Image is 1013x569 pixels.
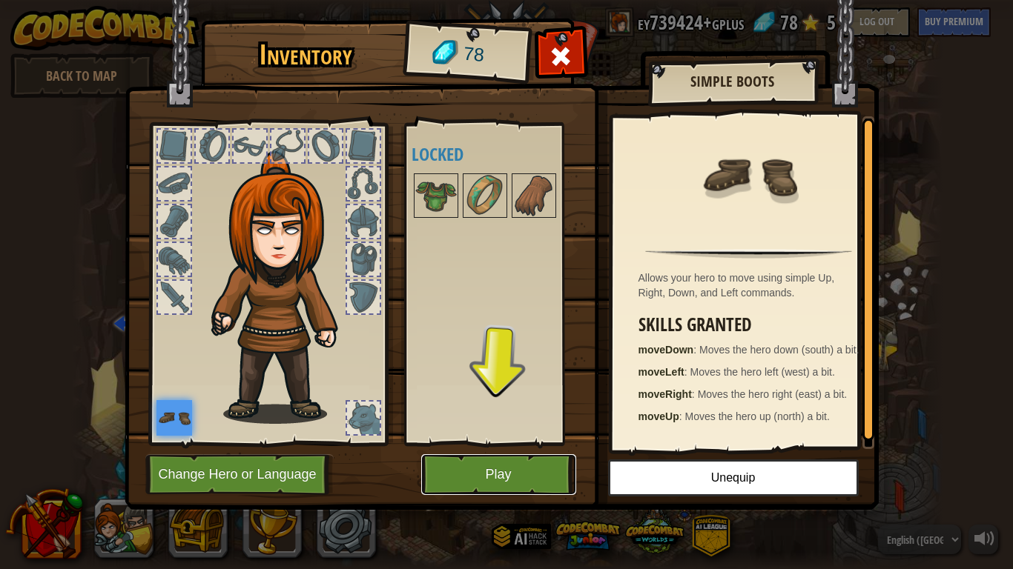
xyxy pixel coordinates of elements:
[639,315,867,335] h3: Skills Granted
[639,410,679,422] strong: moveUp
[693,344,699,356] span: :
[211,39,400,70] h1: Inventory
[513,175,555,216] img: portrait.png
[639,388,692,400] strong: moveRight
[699,344,859,356] span: Moves the hero down (south) a bit.
[701,127,797,224] img: portrait.png
[464,175,506,216] img: portrait.png
[690,366,835,378] span: Moves the hero left (west) a bit.
[145,454,334,495] button: Change Hero or Language
[156,400,192,436] img: portrait.png
[663,73,802,90] h2: Simple Boots
[205,151,364,424] img: hair_f2.png
[421,454,576,495] button: Play
[685,410,830,422] span: Moves the hero up (north) a bit.
[415,175,457,216] img: portrait.png
[679,410,685,422] span: :
[698,388,848,400] span: Moves the hero right (east) a bit.
[639,366,684,378] strong: moveLeft
[639,344,694,356] strong: moveDown
[692,388,698,400] span: :
[608,459,859,496] button: Unequip
[684,366,690,378] span: :
[412,144,598,164] h4: Locked
[645,249,851,259] img: hr.png
[639,270,867,300] div: Allows your hero to move using simple Up, Right, Down, and Left commands.
[462,41,485,69] span: 78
